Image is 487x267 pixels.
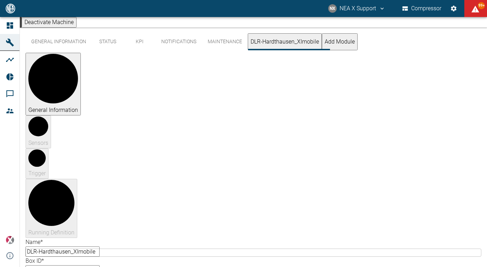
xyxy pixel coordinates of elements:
div: NX [328,4,337,13]
button: KPI [124,33,156,50]
text: 1 [44,59,62,98]
label: Box ID * [26,257,44,264]
text: 4 [43,185,60,221]
button: Add Module [322,33,358,50]
span: General Information [28,107,78,113]
button: support@neaxplore.com [327,2,386,15]
text: 2 [35,119,42,134]
button: Trigger [26,148,49,179]
button: Status [92,33,124,50]
span: 99+ [478,2,485,9]
button: Settings [447,2,460,15]
span: Sensors [28,140,48,146]
button: General Information [26,33,92,50]
img: logo [5,4,16,13]
label: Name * [26,239,43,245]
button: DLR-Hardthausen_XImobile [248,33,322,50]
input: Name [26,246,100,257]
span: Running Definition [28,229,74,236]
span: Trigger [28,170,46,177]
button: Maintenance [202,33,248,50]
button: Deactivate Machine [22,17,77,28]
button: Compressor [401,2,443,15]
img: Xplore Logo [6,236,14,244]
button: General Information [26,53,81,115]
text: 3 [34,152,40,165]
button: Sensors [26,115,51,148]
button: Running Definition [26,179,77,238]
button: Notifications [156,33,202,50]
